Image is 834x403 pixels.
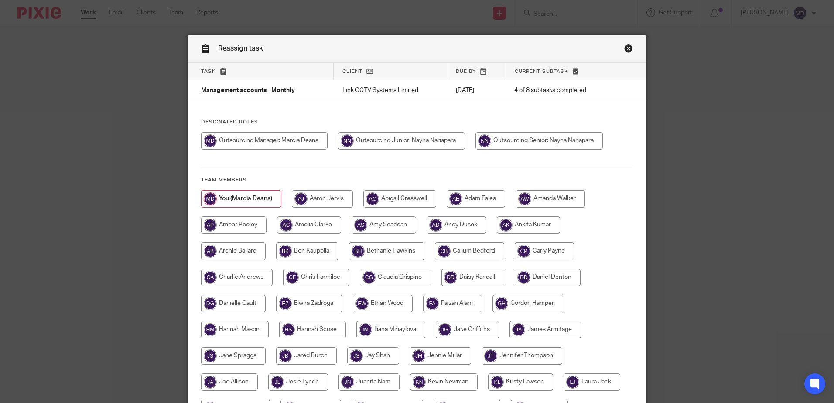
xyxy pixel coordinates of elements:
[201,69,216,74] span: Task
[218,45,263,52] span: Reassign task
[201,88,295,94] span: Management accounts - Monthly
[515,69,568,74] span: Current subtask
[201,177,633,184] h4: Team members
[342,69,362,74] span: Client
[342,86,438,95] p: Link CCTV Systems Limited
[456,86,497,95] p: [DATE]
[506,80,614,101] td: 4 of 8 subtasks completed
[456,69,476,74] span: Due by
[201,119,633,126] h4: Designated Roles
[624,44,633,56] a: Close this dialog window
